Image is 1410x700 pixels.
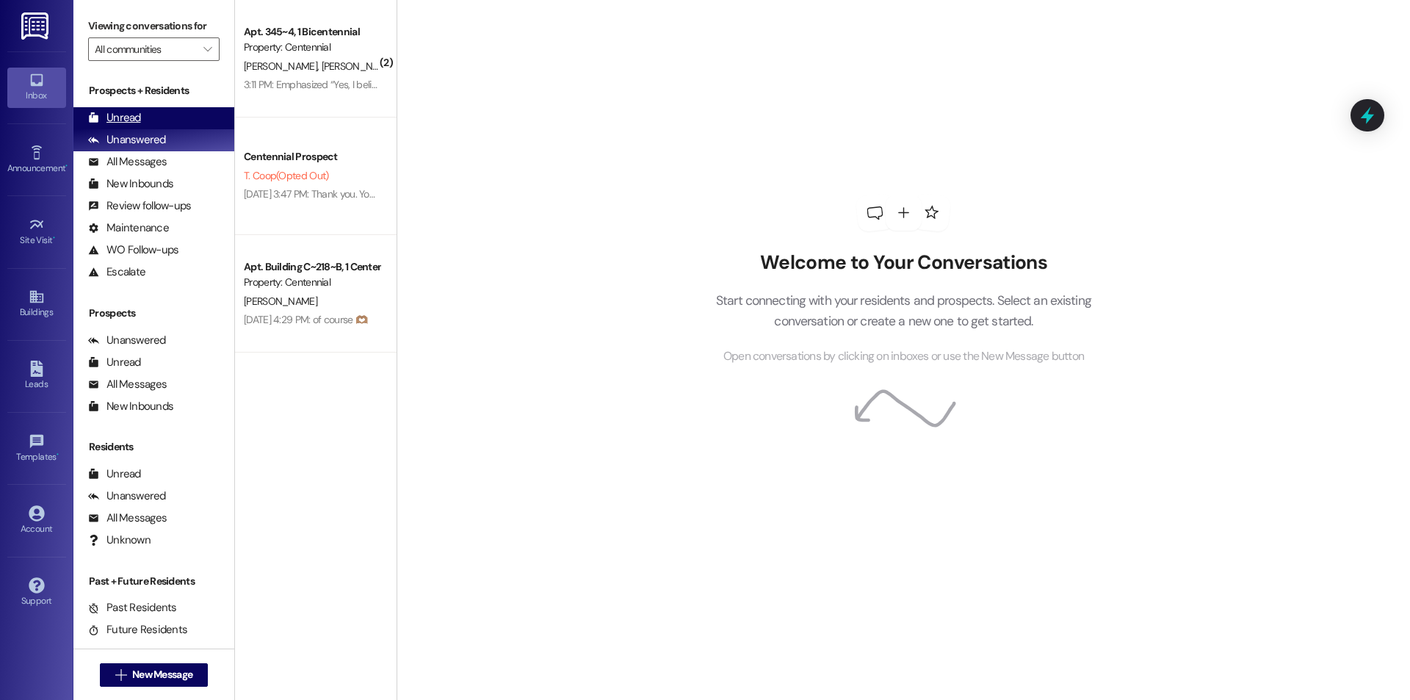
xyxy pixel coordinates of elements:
div: 3:11 PM: Emphasized “Yes, I believe all 3 of us do! I was going to sign up for parking last night... [244,78,801,91]
span: [PERSON_NAME] [321,59,399,73]
span: • [57,450,59,460]
div: Property: Centennial [244,40,380,55]
label: Viewing conversations for [88,15,220,37]
a: Buildings [7,284,66,324]
div: Unread [88,466,141,482]
input: All communities [95,37,196,61]
div: Residents [73,439,234,455]
i:  [203,43,211,55]
div: Maintenance [88,220,169,236]
div: Property: Centennial [244,275,380,290]
div: Unread [88,110,141,126]
div: Centennial Prospect [244,149,380,165]
button: New Message [100,663,209,687]
a: Leads [7,356,66,396]
div: Review follow-ups [88,198,191,214]
div: Apt. 345~4, 1 Bicentennial [244,24,380,40]
i:  [115,669,126,681]
div: Unanswered [88,488,166,504]
div: Apt. Building C~218~B, 1 Centennial [244,259,380,275]
div: Prospects + Residents [73,83,234,98]
div: Unknown [88,533,151,548]
div: Unread [88,355,141,370]
span: • [65,161,68,171]
span: [PERSON_NAME] [244,59,322,73]
span: Open conversations by clicking on inboxes or use the New Message button [723,347,1084,366]
div: New Inbounds [88,399,173,414]
div: Past Residents [88,600,177,616]
img: ResiDesk Logo [21,12,51,40]
div: New Inbounds [88,176,173,192]
div: All Messages [88,377,167,392]
div: Past + Future Residents [73,574,234,589]
span: [PERSON_NAME] [244,295,317,308]
span: New Message [132,667,192,682]
div: Prospects [73,306,234,321]
div: Escalate [88,264,145,280]
a: Templates • [7,429,66,469]
div: [DATE] 4:29 PM: of course 🫶🏽 [244,313,367,326]
div: WO Follow-ups [88,242,178,258]
a: Account [7,501,66,541]
div: Unanswered [88,333,166,348]
div: All Messages [88,510,167,526]
a: Site Visit • [7,212,66,252]
span: T. Coop (Opted Out) [244,169,328,182]
a: Inbox [7,68,66,107]
span: • [53,233,55,243]
div: Future Residents [88,622,187,638]
a: Support [7,573,66,613]
div: Unanswered [88,132,166,148]
div: [DATE] 3:47 PM: Thank you. You will no longer receive texts from this thread. Please reply with '... [244,187,968,201]
div: All Messages [88,154,167,170]
p: Start connecting with your residents and prospects. Select an existing conversation or create a n... [693,290,1113,332]
h2: Welcome to Your Conversations [693,251,1113,275]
